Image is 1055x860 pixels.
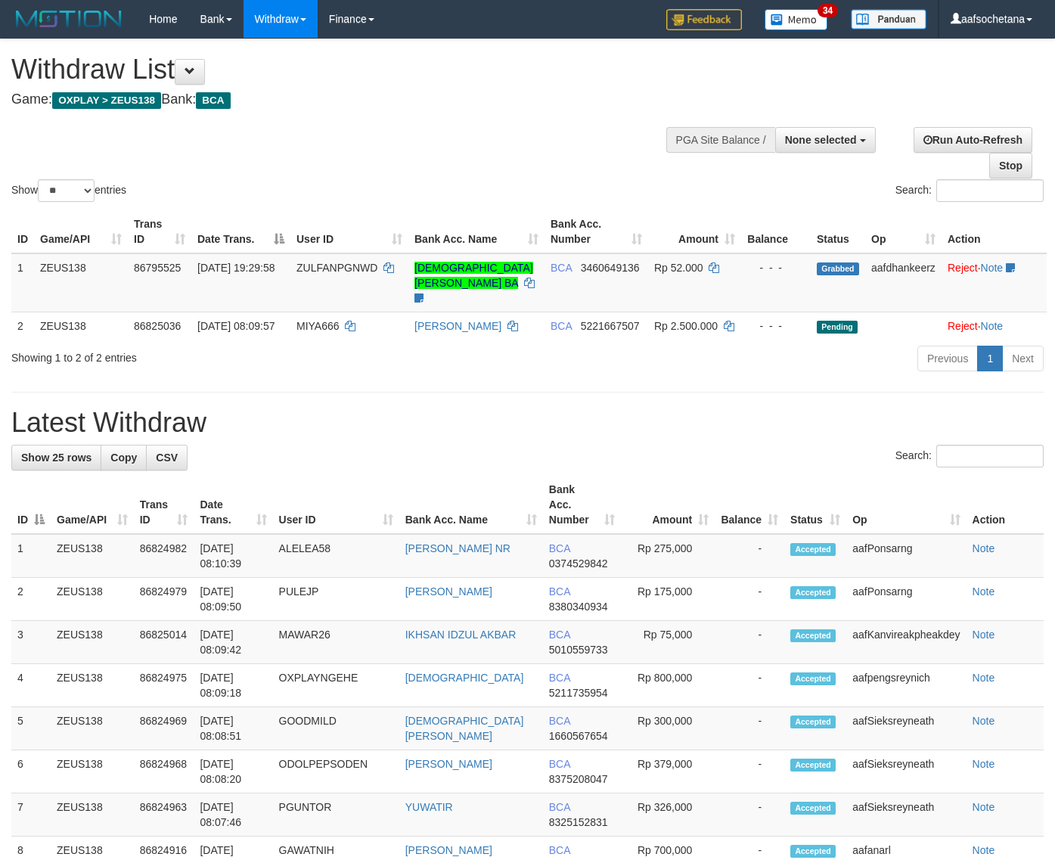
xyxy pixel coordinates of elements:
[784,476,846,534] th: Status: activate to sort column ascending
[936,179,1044,202] input: Search:
[948,262,978,274] a: Reject
[405,844,492,856] a: [PERSON_NAME]
[818,4,838,17] span: 34
[51,707,134,750] td: ZEUS138
[134,534,194,578] td: 86824982
[197,262,275,274] span: [DATE] 19:29:58
[790,586,836,599] span: Accepted
[790,629,836,642] span: Accepted
[549,801,570,813] span: BCA
[134,707,194,750] td: 86824969
[973,542,995,554] a: Note
[741,210,811,253] th: Balance
[967,476,1044,534] th: Action
[973,844,995,856] a: Note
[51,621,134,664] td: ZEUS138
[549,585,570,598] span: BCA
[715,534,784,578] td: -
[405,758,492,770] a: [PERSON_NAME]
[846,664,966,707] td: aafpengsreynich
[194,664,272,707] td: [DATE] 08:09:18
[973,585,995,598] a: Note
[134,621,194,664] td: 86825014
[290,210,408,253] th: User ID: activate to sort column ascending
[405,585,492,598] a: [PERSON_NAME]
[273,793,399,837] td: PGUNTOR
[128,210,191,253] th: Trans ID: activate to sort column ascending
[399,476,543,534] th: Bank Acc. Name: activate to sort column ascending
[11,92,688,107] h4: Game: Bank:
[715,476,784,534] th: Balance: activate to sort column ascending
[273,750,399,793] td: ODOLPEPSODEN
[715,621,784,664] td: -
[775,127,876,153] button: None selected
[196,92,230,109] span: BCA
[846,534,966,578] td: aafPonsarng
[936,445,1044,467] input: Search:
[11,344,428,365] div: Showing 1 to 2 of 2 entries
[942,312,1047,340] td: ·
[296,320,340,332] span: MIYA666
[981,262,1004,274] a: Note
[817,262,859,275] span: Grabbed
[405,801,453,813] a: YUWATIR
[194,793,272,837] td: [DATE] 08:07:46
[790,543,836,556] span: Accepted
[549,644,608,656] span: Copy 5010559733 to clipboard
[846,621,966,664] td: aafKanvireakpheakdey
[549,715,570,727] span: BCA
[11,476,51,534] th: ID: activate to sort column descending
[11,664,51,707] td: 4
[414,262,533,289] a: [DEMOGRAPHIC_DATA][PERSON_NAME] BA
[11,534,51,578] td: 1
[134,750,194,793] td: 86824968
[34,253,128,312] td: ZEUS138
[34,210,128,253] th: Game/API: activate to sort column ascending
[194,621,272,664] td: [DATE] 08:09:42
[11,408,1044,438] h1: Latest Withdraw
[11,707,51,750] td: 5
[981,320,1004,332] a: Note
[942,253,1047,312] td: ·
[134,793,194,837] td: 86824963
[110,452,137,464] span: Copy
[621,578,715,621] td: Rp 175,000
[51,750,134,793] td: ZEUS138
[549,773,608,785] span: Copy 8375208047 to clipboard
[51,476,134,534] th: Game/API: activate to sort column ascending
[273,621,399,664] td: MAWAR26
[865,253,942,312] td: aafdhankeerz
[273,534,399,578] td: ALELEA58
[790,759,836,772] span: Accepted
[273,707,399,750] td: GOODMILD
[134,320,181,332] span: 86825036
[549,629,570,641] span: BCA
[846,793,966,837] td: aafSieksreyneath
[549,730,608,742] span: Copy 1660567654 to clipboard
[621,534,715,578] td: Rp 275,000
[194,750,272,793] td: [DATE] 08:08:20
[790,802,836,815] span: Accepted
[191,210,290,253] th: Date Trans.: activate to sort column descending
[51,578,134,621] td: ZEUS138
[973,672,995,684] a: Note
[549,687,608,699] span: Copy 5211735954 to clipboard
[273,664,399,707] td: OXPLAYNGEHE
[543,476,621,534] th: Bank Acc. Number: activate to sort column ascending
[194,476,272,534] th: Date Trans.: activate to sort column ascending
[134,664,194,707] td: 86824975
[11,210,34,253] th: ID
[34,312,128,340] td: ZEUS138
[973,801,995,813] a: Note
[621,664,715,707] td: Rp 800,000
[405,715,524,742] a: [DEMOGRAPHIC_DATA][PERSON_NAME]
[973,715,995,727] a: Note
[917,346,978,371] a: Previous
[747,318,805,334] div: - - -
[11,621,51,664] td: 3
[846,750,966,793] td: aafSieksreyneath
[895,179,1044,202] label: Search:
[273,476,399,534] th: User ID: activate to sort column ascending
[948,320,978,332] a: Reject
[942,210,1047,253] th: Action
